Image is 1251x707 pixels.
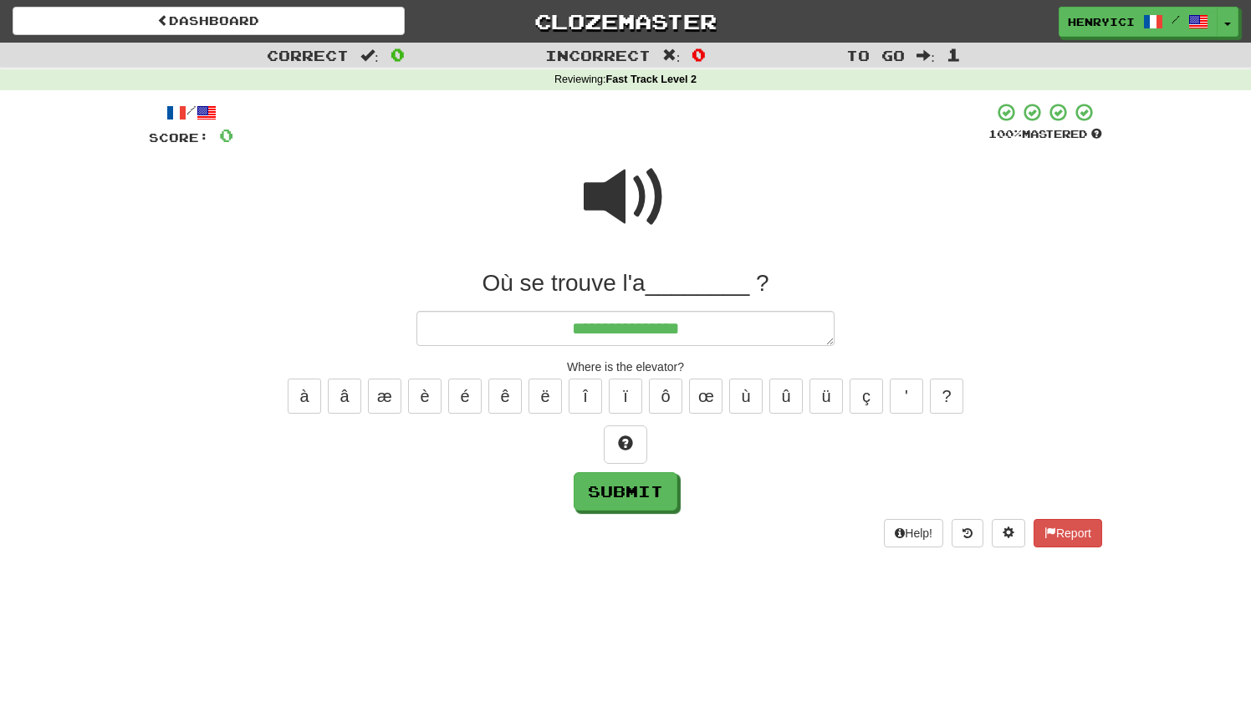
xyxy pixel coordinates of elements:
span: Correct [267,47,349,64]
button: Round history (alt+y) [952,519,983,547]
span: / [1172,13,1180,25]
div: Mastered [988,127,1102,142]
button: Submit [574,472,677,511]
button: æ [368,379,401,414]
button: é [448,379,482,414]
button: ' [890,379,923,414]
a: Henryici / [1059,7,1218,37]
span: : [917,48,935,63]
span: 100 % [988,127,1022,140]
button: à [288,379,321,414]
button: Hint! [604,425,647,464]
button: î [569,379,602,414]
button: ê [488,379,522,414]
div: Where is the elevator? [149,359,1102,375]
span: Henryici [1068,14,1135,29]
span: : [360,48,379,63]
span: : [662,48,681,63]
span: 1 [947,44,961,64]
button: ù [729,379,763,414]
a: Clozemaster [430,7,822,36]
span: To go [846,47,905,64]
div: / [149,102,233,123]
button: Report [1034,519,1102,547]
button: û [769,379,803,414]
button: è [408,379,442,414]
span: 0 [219,125,233,145]
button: ç [850,379,883,414]
span: Incorrect [545,47,651,64]
button: â [328,379,361,414]
span: 0 [391,44,405,64]
span: 0 [692,44,706,64]
button: ü [809,379,843,414]
button: œ [689,379,723,414]
strong: Fast Track Level 2 [606,74,697,85]
span: Score: [149,130,209,145]
a: Dashboard [13,7,405,35]
button: Help! [884,519,943,547]
button: ë [528,379,562,414]
button: ô [649,379,682,414]
div: Où se trouve l'a________ ? [149,268,1102,298]
button: ï [609,379,642,414]
button: ? [930,379,963,414]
